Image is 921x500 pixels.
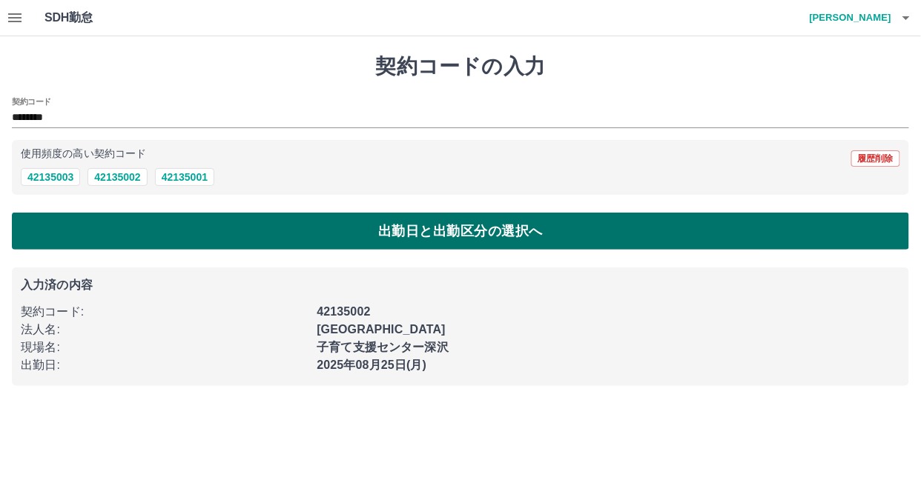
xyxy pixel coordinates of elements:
p: 現場名 : [21,339,308,356]
b: 子育て支援センター深沢 [317,341,449,353]
button: 42135002 [88,168,147,186]
p: 法人名 : [21,321,308,339]
b: 2025年08月25日(月) [317,359,426,371]
b: [GEOGRAPHIC_DATA] [317,323,446,336]
p: 出勤日 : [21,356,308,374]
h2: 契約コード [12,96,51,107]
button: 出勤日と出勤区分の選択へ [12,213,909,250]
h1: 契約コードの入力 [12,54,909,79]
button: 履歴削除 [851,150,900,167]
button: 42135003 [21,168,80,186]
p: 契約コード : [21,303,308,321]
b: 42135002 [317,305,370,318]
p: 入力済の内容 [21,279,900,291]
p: 使用頻度の高い契約コード [21,149,146,159]
button: 42135001 [155,168,214,186]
